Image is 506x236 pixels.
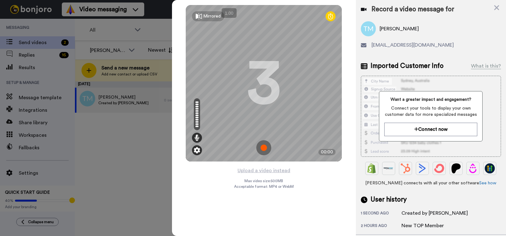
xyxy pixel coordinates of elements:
img: Shopify [367,163,377,173]
span: Connect your tools to display your own customer data for more specialized messages [384,105,477,118]
img: ic_gear.svg [194,147,200,153]
div: 1 second ago [361,211,401,217]
a: See how [479,181,496,185]
img: ConvertKit [434,163,444,173]
img: GoHighLevel [485,163,495,173]
img: Hubspot [400,163,410,173]
span: Want a greater impact and engagement? [384,96,477,103]
span: User history [371,195,407,204]
button: Upload a video instead [236,167,292,175]
img: ic_record_start.svg [256,140,271,155]
span: [EMAIL_ADDRESS][DOMAIN_NAME] [371,41,454,49]
span: Acceptable format: MP4 or WebM [234,184,294,189]
button: Connect now [384,123,477,136]
span: Max video size: 500 MB [244,178,283,183]
div: Created by [PERSON_NAME] [401,209,468,217]
img: Drip [468,163,478,173]
div: 3 [247,60,281,107]
div: New TOP Member [401,222,444,229]
div: What is this? [471,62,501,70]
span: Imported Customer Info [371,61,444,71]
div: 2 hours ago [361,223,401,229]
img: Ontraport [384,163,394,173]
img: Patreon [451,163,461,173]
span: [PERSON_NAME] connects with all your other software [361,180,501,186]
img: ActiveCampaign [417,163,427,173]
div: 00:00 [318,149,336,155]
